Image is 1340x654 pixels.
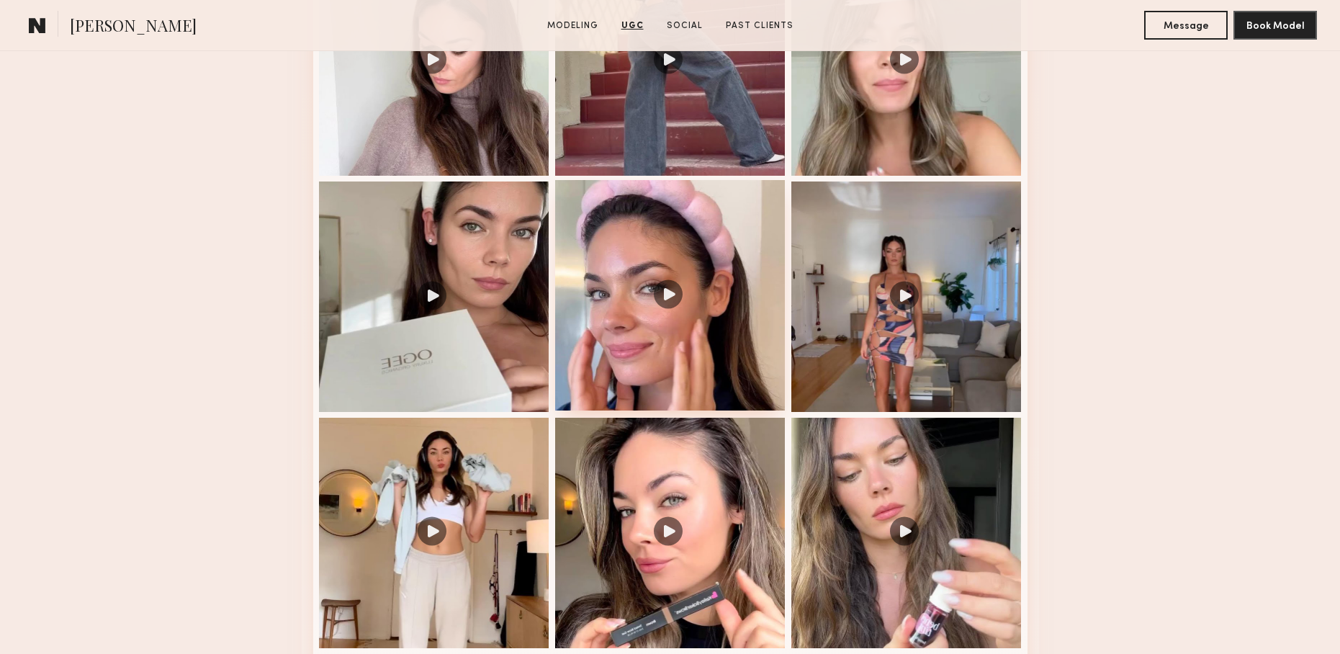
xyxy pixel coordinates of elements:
[70,14,197,40] span: [PERSON_NAME]
[1233,11,1317,40] button: Book Model
[616,19,649,32] a: UGC
[1144,11,1228,40] button: Message
[720,19,799,32] a: Past Clients
[1233,19,1317,31] a: Book Model
[541,19,604,32] a: Modeling
[661,19,709,32] a: Social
